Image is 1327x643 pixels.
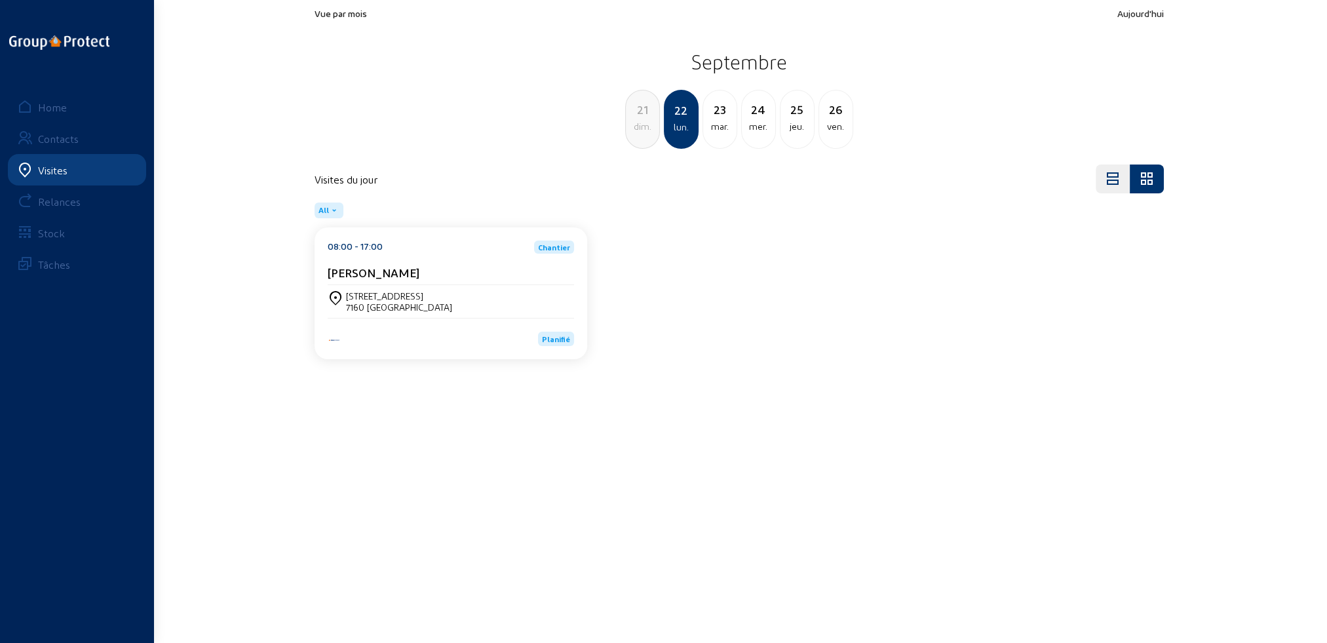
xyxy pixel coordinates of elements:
a: Home [8,91,146,123]
div: ven. [819,119,853,134]
a: Stock [8,217,146,248]
h4: Visites du jour [315,173,377,185]
div: jeu. [780,119,814,134]
h2: Septembre [315,45,1164,78]
div: mer. [742,119,775,134]
cam-card-title: [PERSON_NAME] [328,265,419,279]
a: Relances [8,185,146,217]
div: 24 [742,100,775,119]
div: lun. [665,119,697,135]
span: Planifié [542,334,570,343]
img: logo-oneline.png [9,35,109,50]
a: Tâches [8,248,146,280]
div: Tâches [38,258,70,271]
div: Stock [38,227,65,239]
div: Home [38,101,67,113]
div: 23 [703,100,737,119]
a: Contacts [8,123,146,154]
div: [STREET_ADDRESS] [346,290,452,302]
div: 21 [626,100,659,119]
span: Vue par mois [315,8,367,19]
a: Visites [8,154,146,185]
div: dim. [626,119,659,134]
div: 25 [780,100,814,119]
div: 26 [819,100,853,119]
div: 22 [665,101,697,119]
div: 08:00 - 17:00 [328,241,383,254]
span: Aujourd'hui [1117,8,1164,19]
div: Relances [38,195,81,208]
div: 7160 [GEOGRAPHIC_DATA] [346,302,452,313]
img: Aqua Protect [328,338,341,342]
div: Contacts [38,132,79,145]
span: All [318,205,329,216]
div: mar. [703,119,737,134]
div: Visites [38,164,67,176]
span: Chantier [538,243,570,251]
